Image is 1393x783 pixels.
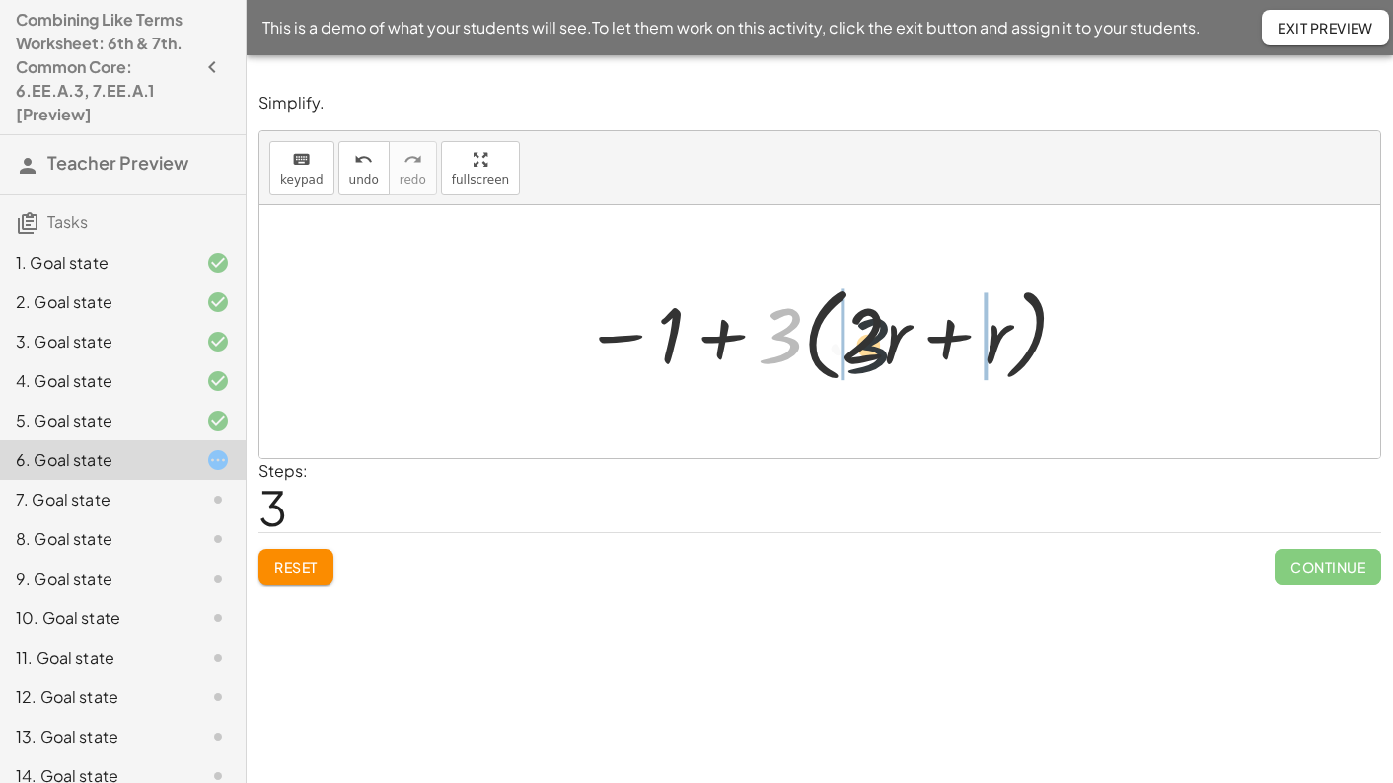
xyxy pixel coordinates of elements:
span: fullscreen [452,173,509,187]
p: Simplify. [258,92,1381,115]
div: 12. Goal state [16,685,175,709]
i: undo [354,148,373,172]
i: Task finished and correct. [206,251,230,274]
i: Task finished and correct. [206,369,230,393]
i: Task finished and correct. [206,330,230,353]
label: Steps: [258,460,308,481]
div: 11. Goal state [16,646,175,669]
span: Exit Preview [1278,19,1373,37]
i: Task finished and correct. [206,409,230,432]
i: Task not started. [206,488,230,511]
div: 5. Goal state [16,409,175,432]
i: Task started. [206,448,230,472]
div: 6. Goal state [16,448,175,472]
div: 4. Goal state [16,369,175,393]
span: This is a demo of what your students will see. To let them work on this activity, click the exit ... [262,16,1201,39]
button: undoundo [338,141,390,195]
span: undo [349,173,379,187]
div: 7. Goal state [16,488,175,511]
i: Task not started. [206,527,230,551]
div: 10. Goal state [16,606,175,630]
div: 13. Goal state [16,725,175,748]
i: Task not started. [206,725,230,748]
button: keyboardkeypad [269,141,334,195]
div: 8. Goal state [16,527,175,551]
span: 3 [258,477,287,537]
div: 1. Goal state [16,251,175,274]
span: Teacher Preview [47,151,188,174]
div: 2. Goal state [16,290,175,314]
i: Task not started. [206,567,230,590]
button: redoredo [389,141,437,195]
button: fullscreen [441,141,520,195]
i: Task not started. [206,685,230,709]
span: Tasks [47,211,88,232]
button: Exit Preview [1262,10,1389,45]
i: redo [403,148,422,172]
i: keyboard [292,148,311,172]
span: keypad [280,173,324,187]
div: 3. Goal state [16,330,175,353]
i: Task not started. [206,646,230,669]
span: redo [400,173,426,187]
h4: Combining Like Terms Worksheet: 6th & 7th. Common Core: 6.EE.A.3, 7.EE.A.1 [Preview] [16,8,194,126]
i: Task finished and correct. [206,290,230,314]
i: Task not started. [206,606,230,630]
span: Reset [274,558,318,576]
button: Reset [258,549,333,585]
div: 9. Goal state [16,567,175,590]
